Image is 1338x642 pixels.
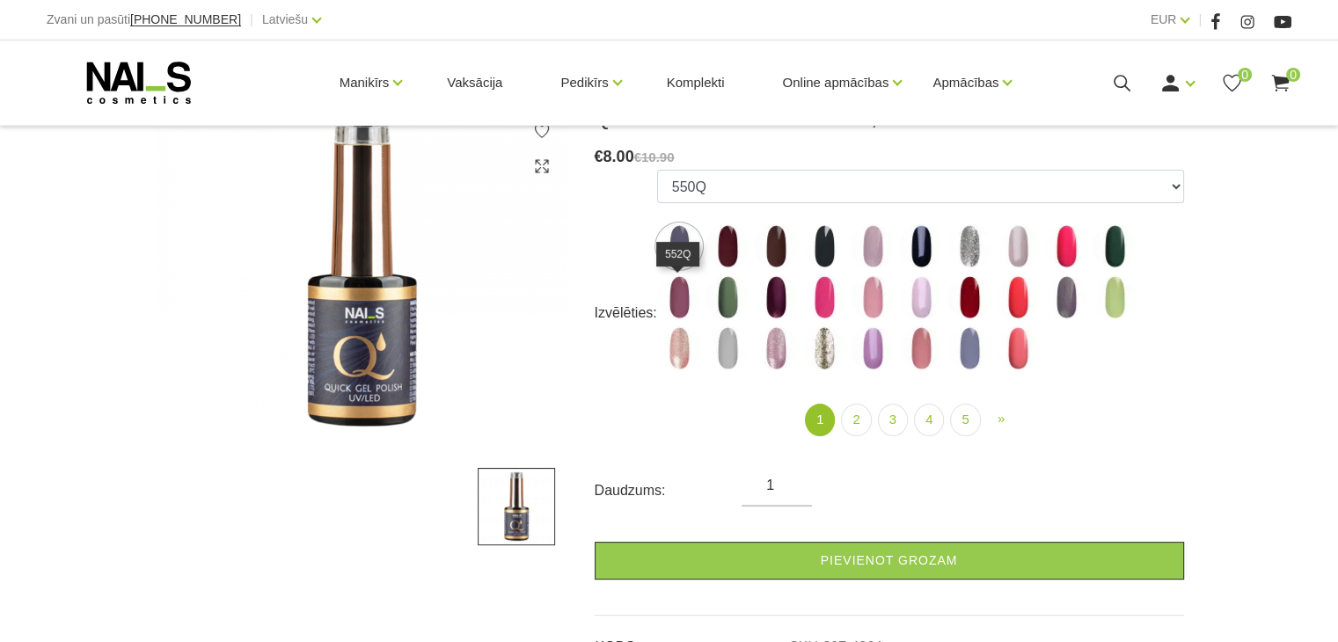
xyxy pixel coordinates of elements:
[1238,68,1252,82] span: 0
[998,411,1005,426] span: »
[1221,72,1243,94] a: 0
[899,326,943,370] img: ...
[841,404,871,436] a: 2
[851,224,895,268] img: ...
[595,299,657,327] div: Izvēlēties:
[706,326,749,370] img: ...
[996,326,1040,370] img: ...
[950,404,980,436] a: 5
[706,275,749,319] img: ...
[899,224,943,268] img: ...
[947,224,991,268] img: ...
[932,47,998,118] a: Apmācības
[1093,275,1137,319] img: ...
[754,275,798,319] img: ...
[47,9,241,31] div: Zvani un pasūti
[250,9,253,31] span: |
[130,13,241,26] a: [PHONE_NUMBER]
[1151,9,1177,30] a: EUR
[1044,275,1088,319] img: ...
[595,542,1184,580] a: Pievienot grozam
[657,326,701,370] img: ...
[634,150,675,164] s: €10.90
[433,40,516,125] a: Vaksācija
[947,275,991,319] img: ...
[657,275,701,319] img: ...
[1093,224,1137,268] img: ...
[1286,68,1300,82] span: 0
[340,47,390,118] a: Manikīrs
[899,275,943,319] img: ...
[706,224,749,268] img: ...
[595,148,603,165] span: €
[914,404,944,436] a: 4
[1269,72,1291,94] a: 0
[802,275,846,319] img: ...
[653,40,739,125] a: Komplekti
[802,224,846,268] img: ...
[478,468,555,545] img: ...
[560,47,608,118] a: Pedikīrs
[878,404,908,436] a: 3
[851,275,895,319] img: ...
[805,404,835,436] a: 1
[754,224,798,268] img: ...
[262,9,308,30] a: Latviešu
[782,47,888,118] a: Online apmācības
[996,224,1040,268] img: ...
[1198,9,1202,31] span: |
[603,148,634,165] span: 8.00
[130,12,241,26] span: [PHONE_NUMBER]
[947,326,991,370] img: ...
[155,105,568,441] img: ...
[1044,224,1088,268] img: ...
[987,404,1015,434] a: Next
[851,326,895,370] img: ...
[657,224,701,268] img: ...
[595,477,742,505] div: Daudzums:
[754,326,798,370] img: ...
[996,275,1040,319] img: ...
[802,326,846,370] img: ...
[657,404,1184,436] nav: product-offer-list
